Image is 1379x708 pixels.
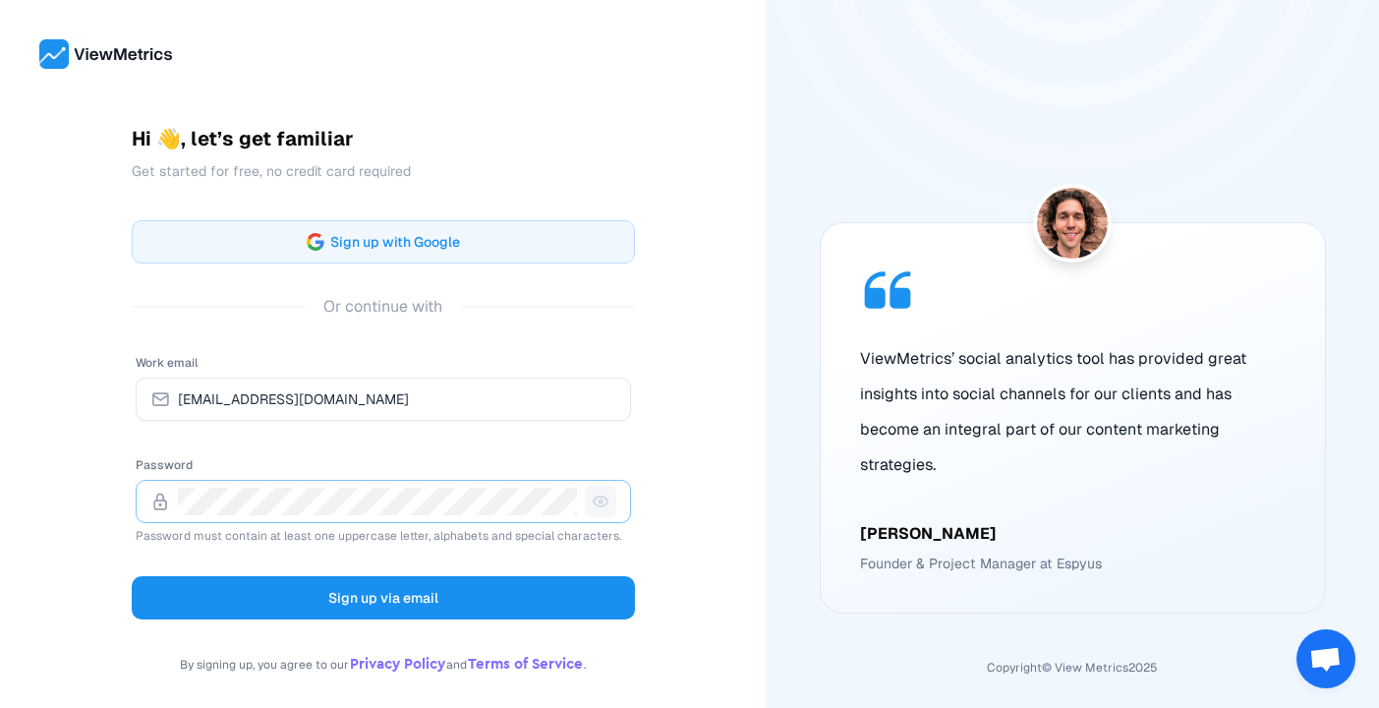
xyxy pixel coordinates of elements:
[349,651,446,677] a: Privacy Policy
[860,263,915,318] img: Quote icon
[178,385,616,413] input: john@acme.com
[132,651,635,677] p: By signing up, you agree to our and .
[136,355,199,371] label: Work email
[132,161,635,181] p: Get started for free, no credit card required
[132,576,635,619] button: Sign up via email
[467,651,584,677] a: Terms of Service
[1296,629,1355,688] div: Open chat
[132,124,635,153] h1: Hi 👋, let’s get familiar
[860,554,1286,573] p: Founder & Project Manager at Espyus
[860,341,1286,483] p: ViewMetrics’ social analytics tool has provided great insights into social channels for our clien...
[328,586,438,610] span: Sign up via email
[330,230,460,254] span: Sign up with Google
[132,220,635,264] button: Sign up with Google
[304,295,462,319] span: Or continue with
[136,527,631,545] p: Password must contain at least one uppercase letter, alphabets and special characters.
[860,522,1286,546] h5: [PERSON_NAME]
[39,39,173,69] img: ViewMetrics's logo
[136,457,193,473] label: Password
[766,659,1379,677] p: Copyright © View Metrics 2025
[1037,188,1108,259] img: Mark Pumper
